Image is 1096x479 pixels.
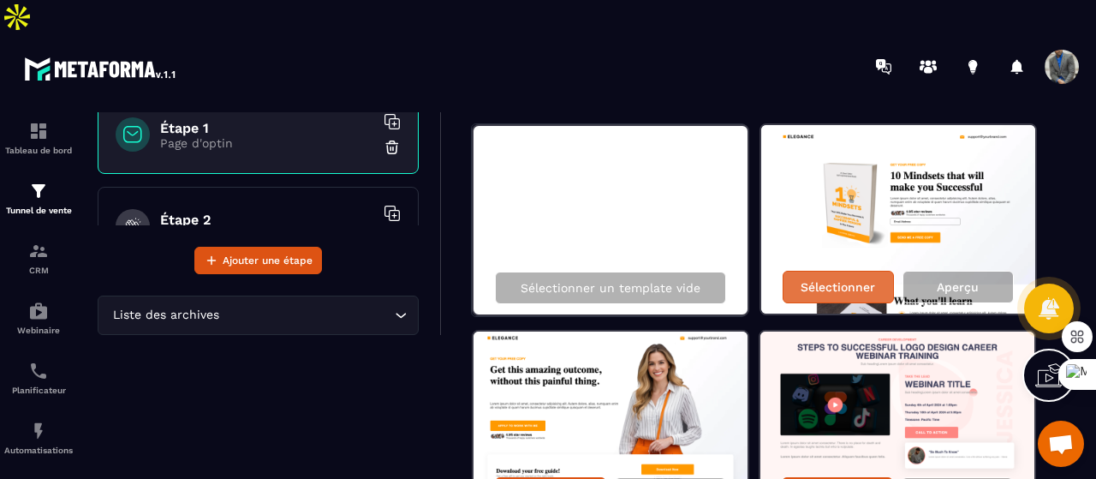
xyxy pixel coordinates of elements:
img: formation [28,241,49,261]
a: automationsautomationsAutomatisations [4,408,73,468]
img: automations [28,301,49,321]
p: Page d'optin [160,136,374,150]
img: scheduler [28,361,49,381]
a: formationformationTunnel de vente [4,168,73,228]
div: Search for option [98,296,419,335]
img: trash [384,139,401,156]
h6: Étape 2 [160,212,374,228]
input: Search for option [223,306,390,325]
img: automations [28,421,49,441]
p: Webinaire [4,326,73,335]
h6: Étape 1 [160,120,374,136]
a: formationformationTableau de bord [4,108,73,168]
p: Aperçu [937,280,979,294]
button: Ajouter une étape [194,247,322,274]
p: Automatisations [4,446,73,455]
span: Ajouter une étape [223,252,313,269]
a: formationformationCRM [4,228,73,288]
p: Tableau de bord [4,146,73,155]
img: formation [28,181,49,201]
p: Tunnel de vente [4,206,73,215]
a: Ouvrir le chat [1038,421,1084,467]
img: logo [24,53,178,84]
a: schedulerschedulerPlanificateur [4,348,73,408]
p: CRM [4,266,73,275]
p: Sélectionner un template vide [521,281,700,295]
img: formation [28,121,49,141]
p: Planificateur [4,386,73,395]
a: automationsautomationsWebinaire [4,288,73,348]
span: Liste des archives [109,306,223,325]
p: Sélectionner [801,280,875,294]
img: image [761,125,1035,314]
